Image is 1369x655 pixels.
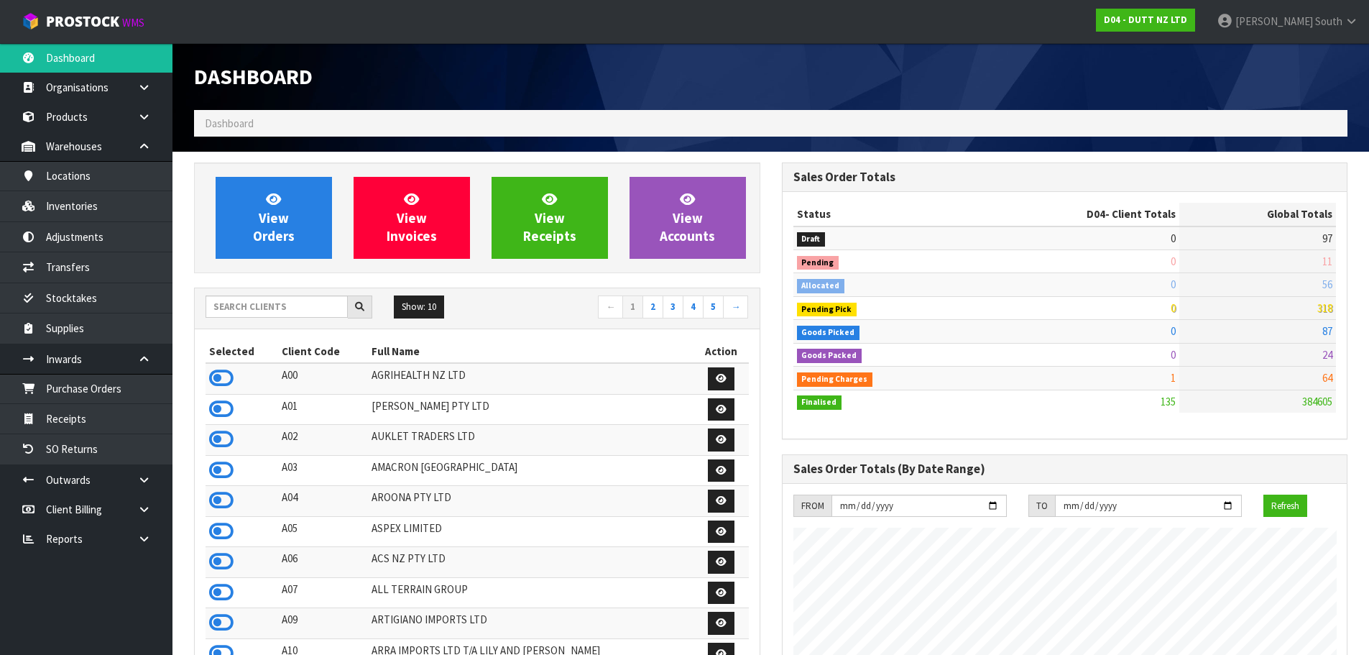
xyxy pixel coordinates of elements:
td: ASPEX LIMITED [368,516,693,547]
td: A00 [278,363,369,394]
th: Client Code [278,340,369,363]
span: 0 [1171,278,1176,291]
a: 3 [663,296,683,319]
th: Full Name [368,340,693,363]
span: Pending [797,256,839,270]
td: A04 [278,486,369,517]
span: Finalised [797,395,842,410]
span: South [1315,14,1342,28]
a: ViewInvoices [354,177,470,259]
span: 64 [1322,371,1332,385]
button: Refresh [1263,495,1307,518]
a: D04 - DUTT NZ LTD [1096,9,1195,32]
span: 87 [1322,324,1332,338]
td: A06 [278,547,369,578]
span: Goods Packed [797,349,862,363]
td: AROONA PTY LTD [368,486,693,517]
span: Dashboard [194,63,313,90]
a: 1 [622,296,643,319]
td: A07 [278,577,369,608]
td: AUKLET TRADERS LTD [368,425,693,456]
img: cube-alt.png [22,12,40,30]
td: AMACRON [GEOGRAPHIC_DATA] [368,455,693,486]
span: View Receipts [523,191,576,244]
span: View Orders [253,191,295,244]
span: 0 [1171,255,1176,268]
a: ViewAccounts [630,177,746,259]
td: A02 [278,425,369,456]
td: A03 [278,455,369,486]
td: AGRIHEALTH NZ LTD [368,363,693,394]
a: ViewReceipts [492,177,608,259]
th: Action [694,340,749,363]
span: Pending Pick [797,303,857,317]
span: 0 [1171,324,1176,338]
span: Goods Picked [797,326,860,340]
span: 318 [1317,301,1332,315]
span: 56 [1322,278,1332,291]
span: [PERSON_NAME] [1235,14,1313,28]
a: ← [598,296,623,319]
span: 24 [1322,348,1332,362]
span: 0 [1171,301,1176,315]
strong: D04 - DUTT NZ LTD [1104,14,1187,26]
h3: Sales Order Totals (By Date Range) [793,462,1337,476]
td: [PERSON_NAME] PTY LTD [368,394,693,425]
span: View Accounts [660,191,715,244]
span: 384605 [1302,395,1332,408]
th: Status [793,203,972,226]
td: A05 [278,516,369,547]
th: Global Totals [1179,203,1336,226]
a: 4 [683,296,704,319]
h3: Sales Order Totals [793,170,1337,184]
a: → [723,296,748,319]
td: ALL TERRAIN GROUP [368,577,693,608]
span: ProStock [46,12,119,31]
button: Show: 10 [394,296,444,319]
td: ARTIGIANO IMPORTS LTD [368,608,693,639]
td: A01 [278,394,369,425]
td: ACS NZ PTY LTD [368,547,693,578]
th: Selected [206,340,278,363]
td: A09 [278,608,369,639]
th: - Client Totals [972,203,1179,226]
span: Pending Charges [797,372,873,387]
span: D04 [1087,207,1105,221]
span: 97 [1322,232,1332,245]
input: Search clients [206,296,348,318]
nav: Page navigation [488,296,749,321]
span: Dashboard [205,116,254,130]
span: Draft [797,232,826,247]
span: 0 [1171,348,1176,362]
span: 1 [1171,371,1176,385]
span: 11 [1322,255,1332,268]
a: 2 [642,296,663,319]
span: 0 [1171,232,1176,245]
span: View Invoices [387,191,437,244]
span: 135 [1161,395,1176,408]
span: Allocated [797,279,845,293]
div: FROM [793,495,831,518]
a: ViewOrders [216,177,332,259]
div: TO [1028,495,1055,518]
a: 5 [703,296,724,319]
small: WMS [122,16,144,29]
